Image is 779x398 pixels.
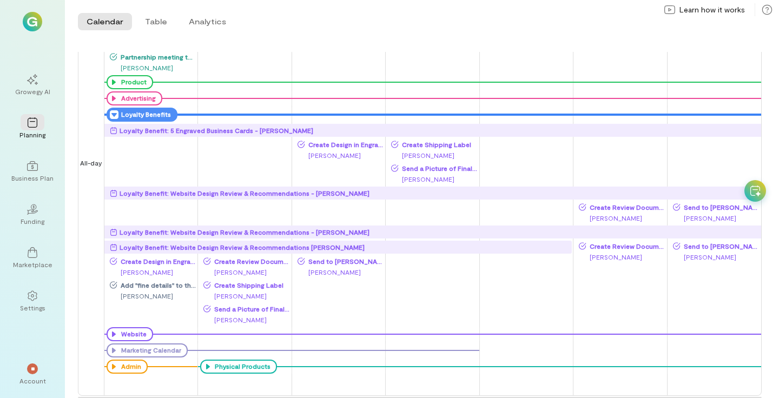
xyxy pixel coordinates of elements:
span: Send to [PERSON_NAME] for the Client [305,257,385,266]
div: Loyalty Benefit: 5 Engraved Business Cards - [PERSON_NAME] [120,125,313,136]
div: [PERSON_NAME] [673,251,760,262]
div: Loyalty Benefits [107,108,177,122]
a: Settings [13,282,52,321]
div: [PERSON_NAME] [110,62,197,73]
div: [PERSON_NAME] [110,290,197,301]
span: All-day [78,158,104,168]
div: Admin [118,362,141,371]
span: Create Shipping Label [211,281,291,289]
div: [PERSON_NAME] [579,251,666,262]
span: Create Design in Engraving Program (will attach any information or designs they provided to this ... [305,140,385,149]
span: Create Design in Engraving Program (will attach any information or designs they provided to this ... [117,257,197,266]
div: Loyalty Benefit: Website Design Review & Recommendations - [PERSON_NAME] [120,227,369,237]
div: Loyalty Benefits [118,110,171,119]
div: Website [118,330,147,339]
div: Product [107,75,153,89]
span: Send to [PERSON_NAME] for the Client [681,242,760,250]
span: Create Shipping Label [399,140,478,149]
div: Advertising [107,91,162,105]
span: Create Review Document & Analyze [586,203,666,211]
button: Calendar [78,13,132,30]
span: Add "fine details" to the guide [117,281,197,289]
div: Business Plan [11,174,54,182]
a: Planning [13,109,52,148]
span: Send a Picture of Final Product to [PERSON_NAME] [211,304,291,313]
div: Growegy AI [15,87,50,96]
div: Planning [19,130,45,139]
div: [PERSON_NAME] [391,174,478,184]
a: Marketplace [13,238,52,277]
div: Physical Products [200,360,277,374]
div: Website [107,327,153,341]
div: [PERSON_NAME] [203,267,291,277]
div: [PERSON_NAME] [673,213,760,223]
div: Loyalty Benefit: Website Design Review & Recommendations [PERSON_NAME] [120,242,365,253]
button: Table [136,13,176,30]
div: [PERSON_NAME] [298,267,385,277]
div: Settings [20,303,45,312]
div: [PERSON_NAME] [110,267,197,277]
button: Analytics [180,13,235,30]
div: [PERSON_NAME] [203,314,291,325]
span: Learn how it works [679,4,745,15]
div: Admin [107,360,148,374]
div: Loyalty Benefit: Website Design Review & Recommendations - [PERSON_NAME] [120,188,369,198]
div: Product [118,78,147,87]
div: Account [19,376,46,385]
div: Physical Products [212,362,270,371]
span: Partnership meeting to [PERSON_NAME] of [PERSON_NAME] & Assoc. LinkedIn [117,52,197,61]
span: Create Review Document & Analyze [586,242,666,250]
span: Send to [PERSON_NAME] for the Client [681,203,760,211]
a: Growegy AI [13,65,52,104]
a: Business Plan [13,152,52,191]
div: [PERSON_NAME] [579,213,666,223]
div: [PERSON_NAME] [391,150,478,161]
a: Funding [13,195,52,234]
div: Marketing Calendar [107,343,188,357]
span: Send a Picture of Final Product to [PERSON_NAME] [399,164,478,173]
div: Marketing Calendar [118,346,181,355]
div: Advertising [118,94,156,103]
div: [PERSON_NAME] [298,150,385,161]
div: [PERSON_NAME] [203,290,291,301]
div: Marketplace [13,260,52,269]
div: Funding [21,217,44,225]
span: Create Review Document & Analyze [211,257,291,266]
